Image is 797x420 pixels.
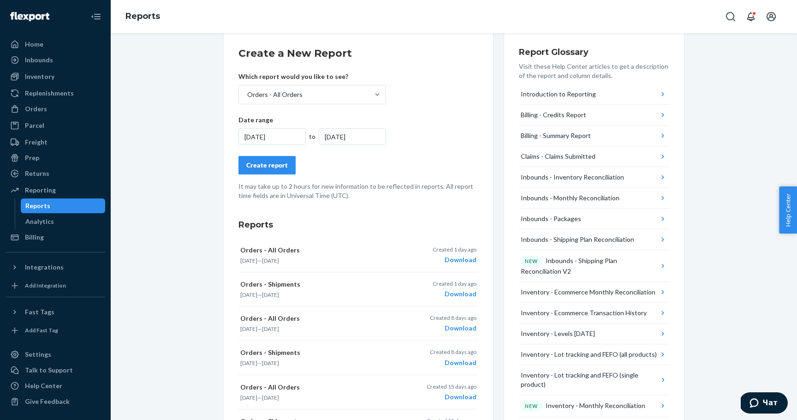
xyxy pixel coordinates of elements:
[6,278,105,293] a: Add Integration
[306,132,319,141] div: to
[6,363,105,378] button: Talk to Support
[521,308,647,318] div: Inventory - Ecommerce Transaction History
[238,375,478,409] button: Orders - All Orders[DATE]—[DATE]Created 15 days agoDownload
[433,246,476,253] p: Created 1 day ago
[262,291,279,298] time: [DATE]
[519,229,669,250] button: Inbounds - Shipping Plan Reconciliation
[427,392,476,402] div: Download
[238,182,478,200] p: It may take up to 2 hours for new information to be reflected in reports. All report time fields ...
[519,84,669,105] button: Introduction to Reporting
[25,55,53,65] div: Inbounds
[430,358,476,367] div: Download
[6,135,105,150] a: Freight
[240,325,396,333] p: —
[521,193,619,203] div: Inbounds - Monthly Reconciliation
[521,90,596,99] div: Introduction to Reporting
[87,7,105,26] button: Close Navigation
[721,7,740,26] button: Open Search Box
[521,152,595,161] div: Claims - Claims Submitted
[519,282,669,303] button: Inventory - Ecommerce Monthly Reconciliation
[240,325,257,332] time: [DATE]
[519,188,669,209] button: Inbounds - Monthly Reconciliation
[25,153,39,162] div: Prep
[6,260,105,275] button: Integrations
[741,392,788,415] iframe: Открывает виджет, в котором вы можете побеседовать в чате со своим агентом
[240,280,396,289] p: Orders - Shipments
[521,329,595,338] div: Inventory - Levels [DATE]
[238,128,306,145] div: [DATE]
[742,7,760,26] button: Open notifications
[521,371,658,389] div: Inventory - Lot tracking and FEFO (single product)
[519,395,669,418] button: NEWInventory - Monthly Reconciliation
[519,250,669,282] button: NEWInbounds - Shipping Plan Reconciliation V2
[21,214,106,229] a: Analytics
[519,105,669,126] button: Billing - Credits Report
[6,166,105,181] a: Returns
[519,46,669,58] h3: Report Glossary
[427,383,476,390] p: Created 15 days ago
[240,257,396,264] p: —
[238,219,478,231] h3: Reports
[6,183,105,198] a: Reporting
[125,11,160,21] a: Reports
[521,350,657,359] div: Inventory - Lot tracking and FEFO (all products)
[6,118,105,133] a: Parcel
[238,46,478,61] h2: Create a New Report
[25,307,54,317] div: Fast Tags
[521,256,659,276] div: Inbounds - Shipping Plan Reconciliation V2
[25,217,54,226] div: Analytics
[25,89,74,98] div: Replenishments
[319,128,386,145] div: [DATE]
[25,186,56,195] div: Reporting
[519,324,669,344] button: Inventory - Levels [DATE]
[247,90,303,99] div: Orders - All Orders
[240,291,257,298] time: [DATE]
[240,291,396,299] p: —
[430,314,476,322] p: Created 8 days ago
[433,280,476,288] p: Created 1 day ago
[519,365,669,395] button: Inventory - Lot tracking and FEFO (single product)
[25,397,70,406] div: Give Feedback
[21,198,106,213] a: Reports
[521,131,591,140] div: Billing - Summary Report
[779,186,797,234] button: Help Center
[6,230,105,245] a: Billing
[25,40,43,49] div: Home
[240,394,396,402] p: —
[240,348,396,357] p: Orders - Shipments
[6,378,105,393] a: Help Center
[519,62,669,80] p: Visit these Help Center articles to get a description of the report and column details.
[521,214,581,223] div: Inbounds - Packages
[521,235,634,244] div: Inbounds - Shipping Plan Reconciliation
[240,394,257,401] time: [DATE]
[521,288,655,297] div: Inventory - Ecommerce Monthly Reconciliation
[430,324,476,333] div: Download
[6,53,105,67] a: Inbounds
[25,72,54,81] div: Inventory
[240,359,396,367] p: —
[246,161,288,170] div: Create report
[519,344,669,365] button: Inventory - Lot tracking and FEFO (all products)
[238,156,296,174] button: Create report
[521,401,645,412] div: Inventory - Monthly Reconciliation
[6,102,105,116] a: Orders
[240,257,257,264] time: [DATE]
[25,121,44,130] div: Parcel
[262,360,279,366] time: [DATE]
[519,209,669,229] button: Inbounds - Packages
[6,323,105,338] a: Add Fast Tag
[519,146,669,167] button: Claims - Claims Submitted
[118,3,167,30] ol: breadcrumbs
[262,394,279,401] time: [DATE]
[6,347,105,362] a: Settings
[6,86,105,101] a: Replenishments
[25,104,47,114] div: Orders
[6,69,105,84] a: Inventory
[519,126,669,146] button: Billing - Summary Report
[519,167,669,188] button: Inbounds - Inventory Reconciliation
[433,255,476,264] div: Download
[525,258,538,265] p: NEW
[25,138,48,147] div: Freight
